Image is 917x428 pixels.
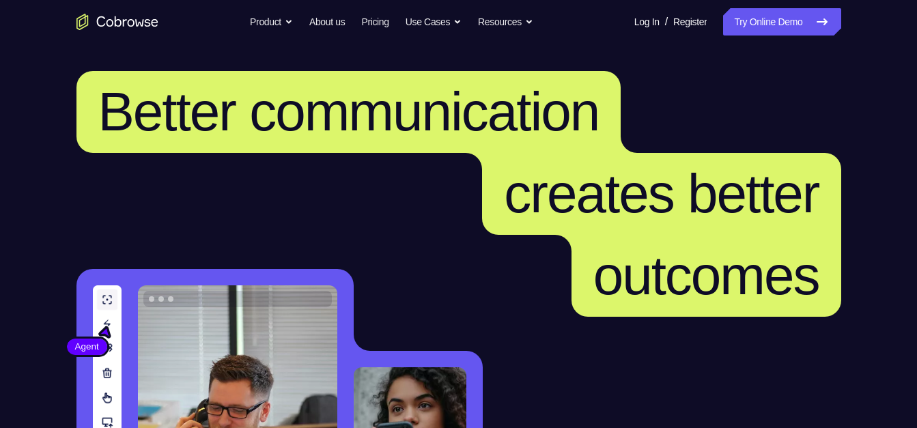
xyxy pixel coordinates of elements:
a: About us [309,8,345,35]
a: Register [673,8,707,35]
a: Pricing [361,8,389,35]
span: outcomes [593,245,819,306]
button: Resources [478,8,533,35]
a: Go to the home page [76,14,158,30]
span: creates better [504,163,819,224]
span: / [665,14,668,30]
a: Try Online Demo [723,8,841,35]
button: Use Cases [406,8,462,35]
span: Agent [67,340,107,354]
span: Better communication [98,81,599,142]
a: Log In [634,8,660,35]
button: Product [250,8,293,35]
